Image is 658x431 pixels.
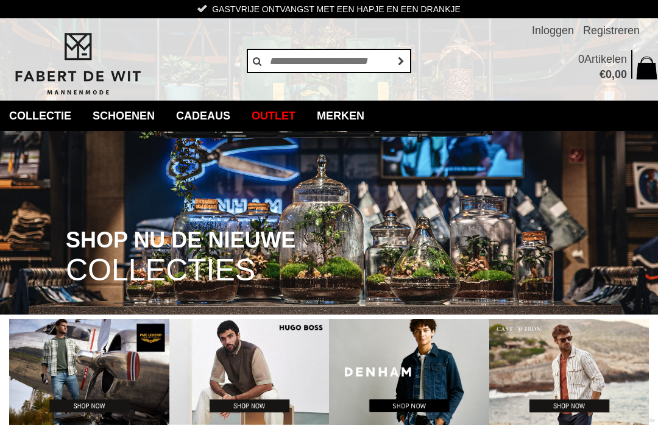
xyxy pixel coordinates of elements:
[532,18,574,43] a: Inloggen
[9,319,169,425] img: PME
[489,319,649,425] img: Cast Iron
[583,18,640,43] a: Registreren
[167,101,239,131] a: Cadeaus
[615,68,627,80] span: 00
[308,101,373,131] a: Merken
[169,319,330,425] img: Hugo Boss
[66,229,295,252] span: SHOP NU DE NIEUWE
[329,319,489,425] img: Denham
[600,68,606,80] span: €
[242,101,305,131] a: Outlet
[606,68,612,80] span: 0
[584,53,627,65] span: Artikelen
[9,31,146,97] img: Fabert de Wit
[578,53,584,65] span: 0
[66,255,255,286] span: COLLECTIES
[612,68,615,80] span: ,
[83,101,164,131] a: Schoenen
